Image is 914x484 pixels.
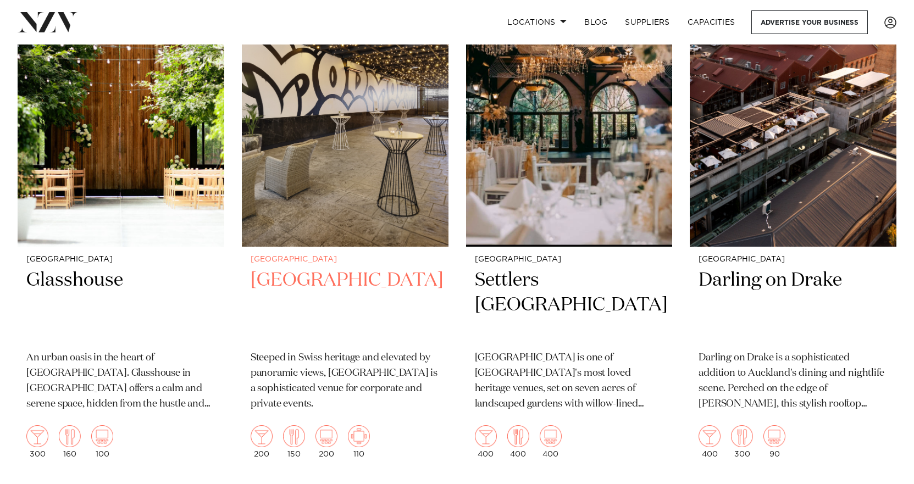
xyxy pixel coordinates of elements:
img: theatre.png [315,425,337,447]
div: 300 [731,425,753,458]
div: 90 [763,425,785,458]
a: SUPPLIERS [616,10,678,34]
img: theatre.png [540,425,562,447]
img: theatre.png [91,425,113,447]
small: [GEOGRAPHIC_DATA] [251,255,440,264]
div: 110 [348,425,370,458]
a: BLOG [575,10,616,34]
div: 400 [699,425,721,458]
p: An urban oasis in the heart of [GEOGRAPHIC_DATA]. Glasshouse in [GEOGRAPHIC_DATA] offers a calm a... [26,351,215,412]
small: [GEOGRAPHIC_DATA] [475,255,664,264]
div: 200 [251,425,273,458]
img: cocktail.png [26,425,48,447]
h2: Glasshouse [26,268,215,342]
div: 300 [26,425,48,458]
a: Capacities [679,10,744,34]
img: cocktail.png [699,425,721,447]
img: dining.png [507,425,529,447]
img: dining.png [59,425,81,447]
div: 400 [475,425,497,458]
small: [GEOGRAPHIC_DATA] [699,255,888,264]
p: Darling on Drake is a sophisticated addition to Auckland's dining and nightlife scene. Perched on... [699,351,888,412]
img: nzv-logo.png [18,12,77,32]
img: meeting.png [348,425,370,447]
h2: [GEOGRAPHIC_DATA] [251,268,440,342]
img: cocktail.png [475,425,497,447]
p: Steeped in Swiss heritage and elevated by panoramic views, [GEOGRAPHIC_DATA] is a sophisticated v... [251,351,440,412]
div: 200 [315,425,337,458]
a: Locations [498,10,575,34]
img: cocktail.png [251,425,273,447]
img: theatre.png [763,425,785,447]
img: dining.png [731,425,753,447]
div: 400 [540,425,562,458]
div: 150 [283,425,305,458]
div: 100 [91,425,113,458]
div: 400 [507,425,529,458]
small: [GEOGRAPHIC_DATA] [26,255,215,264]
div: 160 [59,425,81,458]
h2: Darling on Drake [699,268,888,342]
p: [GEOGRAPHIC_DATA] is one of [GEOGRAPHIC_DATA]'s most loved heritage venues, set on seven acres of... [475,351,664,412]
img: dining.png [283,425,305,447]
a: Advertise your business [751,10,868,34]
h2: Settlers [GEOGRAPHIC_DATA] [475,268,664,342]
